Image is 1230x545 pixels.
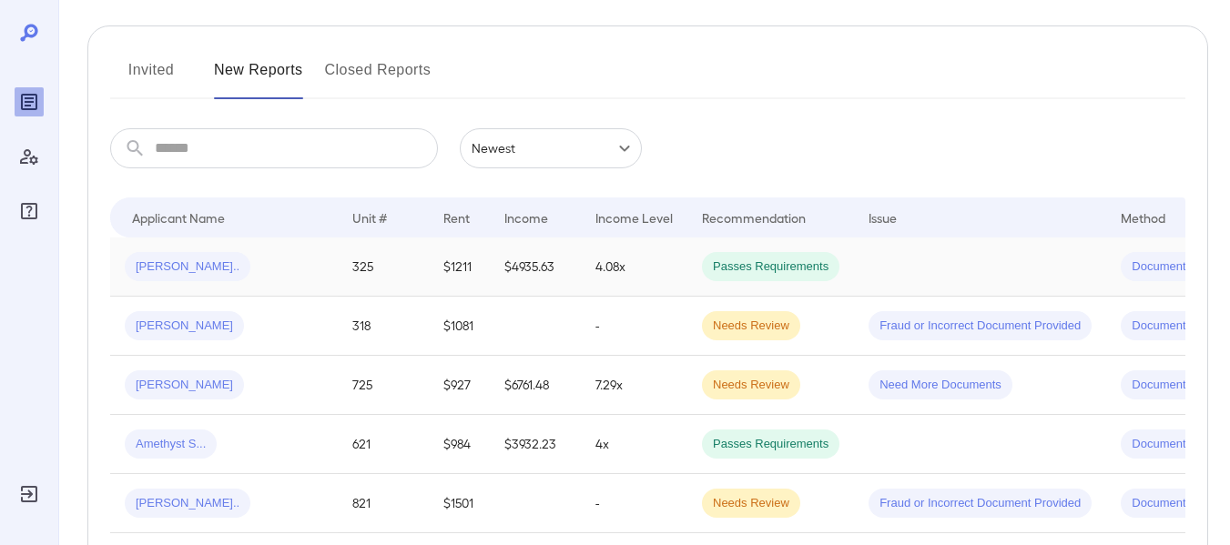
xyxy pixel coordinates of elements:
td: - [581,474,687,533]
span: [PERSON_NAME].. [125,258,250,276]
button: New Reports [214,56,303,99]
div: Recommendation [702,207,806,228]
span: [PERSON_NAME].. [125,495,250,512]
td: 821 [338,474,429,533]
div: Applicant Name [132,207,225,228]
td: - [581,297,687,356]
button: Closed Reports [325,56,432,99]
td: $6761.48 [490,356,581,415]
button: Invited [110,56,192,99]
div: Log Out [15,479,44,509]
div: Issue [869,207,898,228]
span: Amethyst S... [125,436,217,453]
td: 318 [338,297,429,356]
div: Newest [460,128,642,168]
td: 7.29x [581,356,687,415]
div: Reports [15,87,44,116]
td: $3932.23 [490,415,581,474]
td: $984 [429,415,490,474]
span: Fraud or Incorrect Document Provided [869,318,1092,335]
div: Income [504,207,548,228]
span: Need More Documents [869,377,1012,394]
span: [PERSON_NAME] [125,377,244,394]
span: Passes Requirements [702,436,839,453]
div: FAQ [15,197,44,226]
span: Needs Review [702,495,800,512]
td: $927 [429,356,490,415]
div: Income Level [595,207,673,228]
td: $1081 [429,297,490,356]
div: Rent [443,207,473,228]
span: [PERSON_NAME] [125,318,244,335]
td: 325 [338,237,429,297]
div: Manage Users [15,142,44,171]
td: $4935.63 [490,237,581,297]
td: $1501 [429,474,490,533]
span: Needs Review [702,377,800,394]
span: Passes Requirements [702,258,839,276]
td: 4x [581,415,687,474]
td: $1211 [429,237,490,297]
span: Needs Review [702,318,800,335]
div: Method [1121,207,1165,228]
div: Unit # [352,207,387,228]
span: Fraud or Incorrect Document Provided [869,495,1092,512]
td: 621 [338,415,429,474]
td: 4.08x [581,237,687,297]
td: 725 [338,356,429,415]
